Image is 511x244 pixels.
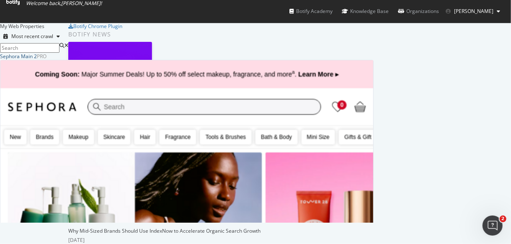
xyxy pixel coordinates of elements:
span: 2 [500,216,506,222]
div: Botify Chrome Plugin [73,23,122,30]
div: Organizations [398,7,439,15]
iframe: Intercom live chat [483,216,503,236]
img: What Happens When ChatGPT Is Your Holiday Shopper? [68,42,152,108]
div: Botify Academy [289,7,333,15]
button: [PERSON_NAME] [439,5,507,18]
div: Most recent crawl [11,34,53,39]
div: [DATE] [68,236,320,244]
a: Botify Chrome Plugin [68,23,122,30]
span: Louise Huang [454,8,493,15]
div: Pro [37,53,46,60]
a: Why Mid-Sized Brands Should Use IndexNow to Accelerate Organic Search Growth [68,227,261,234]
div: Botify news [68,30,320,39]
div: Knowledge Base [342,7,389,15]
